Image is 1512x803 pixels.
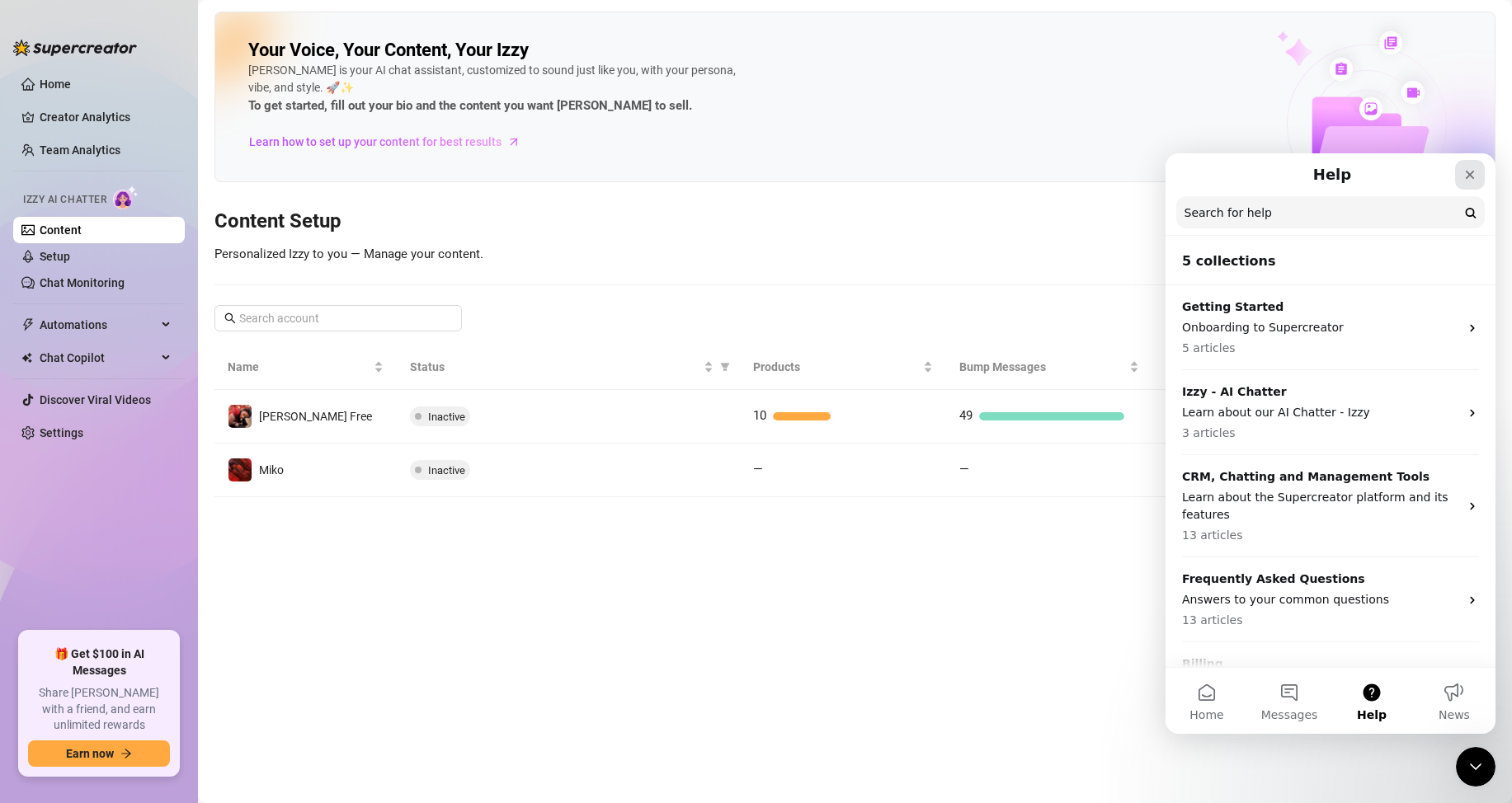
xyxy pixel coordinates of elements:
span: Status [410,358,700,376]
th: Name [214,345,397,390]
span: arrow-right [506,134,522,150]
span: Izzy AI Chatter [23,192,106,208]
a: Creator Analytics [40,104,172,130]
a: Chat Monitoring [40,276,125,289]
span: Miko [259,463,284,477]
span: arrow-right [120,748,132,759]
span: filter [717,355,733,379]
span: thunderbolt [21,318,35,331]
span: 49 [959,408,973,423]
span: [PERSON_NAME] Free [259,410,372,423]
th: Bump Messages [946,345,1152,390]
img: Chat Copilot [21,352,32,364]
span: Learn how to set up your content for best results [249,133,502,151]
button: Earn nowarrow-right [28,740,170,767]
span: search [224,312,236,324]
th: Products [740,345,946,390]
a: Setup [40,250,70,263]
img: logo-BBDzfeDw.svg [13,40,137,56]
span: Inactive [428,411,465,423]
th: Bio [1152,345,1359,390]
img: AI Chatter [113,185,139,209]
iframe: Intercom live chat [1166,153,1496,734]
a: Settings [40,426,83,439]
img: Miko Rose Free [228,405,252,428]
span: Personalized Izzy to you — Manage your content. [214,247,483,261]
a: Content [40,223,82,237]
div: [PERSON_NAME] is your AI chat assistant, customized to sound just like you, with your persona, vi... [248,62,743,116]
span: Share [PERSON_NAME] with a friend, and earn unlimited rewards [28,685,170,734]
th: Status [397,345,740,390]
a: Learn how to set up your content for best results [248,129,533,155]
h3: Content Setup [214,209,1496,235]
span: Earn now [66,747,114,760]
span: Inactive [428,464,465,477]
input: Search account [239,309,439,327]
strong: To get started, fill out your bio and the content you want [PERSON_NAME] to sell. [248,98,692,113]
a: Team Analytics [40,143,120,157]
img: ai-chatter-content-library-cLFOSyPT.png [1239,13,1495,181]
span: — [753,462,763,477]
img: Miko [228,458,252,481]
span: 🎁 Get $100 in AI Messages [28,646,170,679]
iframe: Intercom live chat [1456,747,1496,787]
span: Name [228,358,370,376]
a: Discover Viral Videos [40,393,151,406]
span: — [959,462,969,477]
span: 10 [753,408,766,423]
span: Chat Copilot [40,345,157,371]
h2: Your Voice, Your Content, Your Izzy [248,39,529,62]
span: filter [720,362,730,372]
span: Automations [40,312,157,338]
a: Home [40,77,71,91]
span: Products [753,358,920,376]
span: Bump Messages [959,358,1126,376]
